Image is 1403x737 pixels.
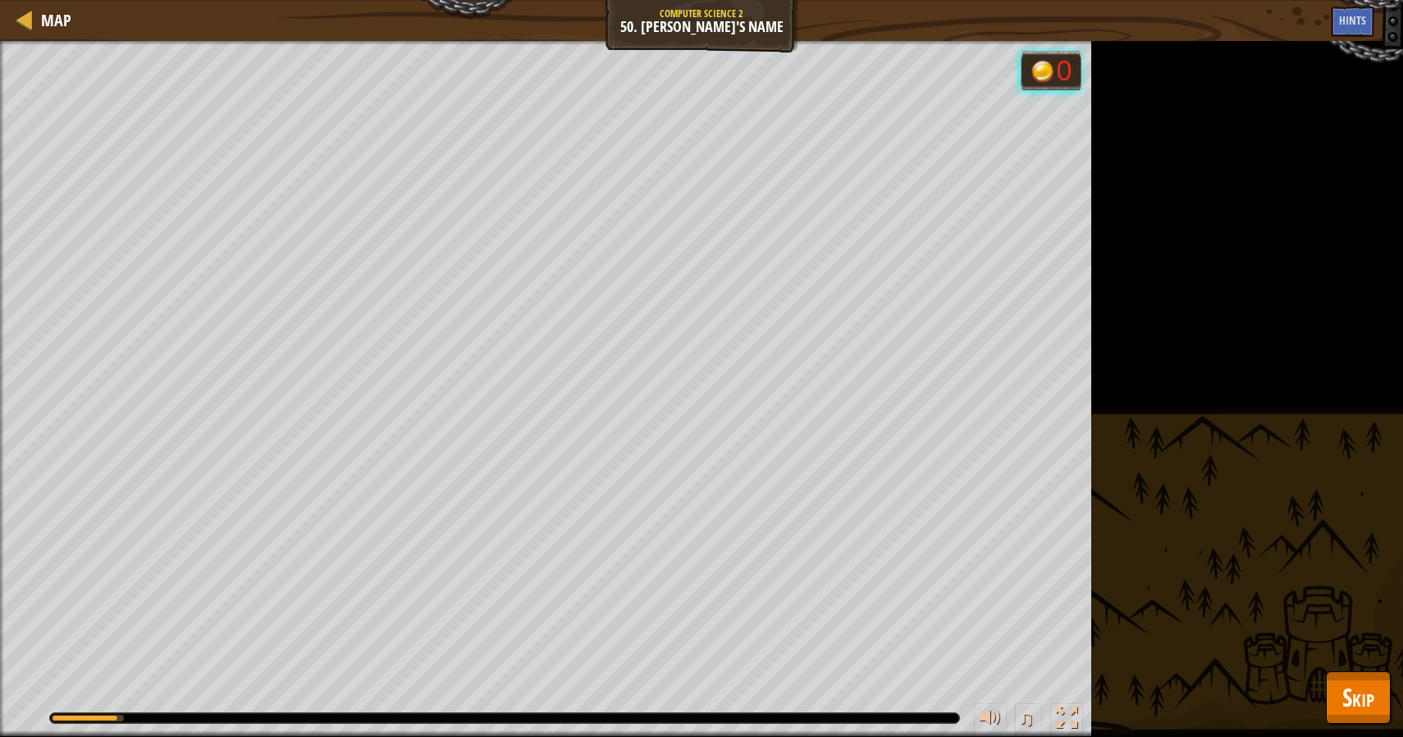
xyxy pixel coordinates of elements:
button: Skip [1326,671,1391,724]
span: Hints [1339,12,1366,28]
button: ♫ [1015,703,1043,737]
div: 0 [1056,57,1072,85]
button: Toggle fullscreen [1050,703,1083,737]
span: Map [41,9,71,31]
span: Skip [1342,680,1374,714]
button: Adjust volume [974,703,1007,737]
span: ♫ [1018,706,1035,730]
div: Team 'humans' has 0 gold. [1021,51,1081,90]
a: Map [33,9,71,31]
